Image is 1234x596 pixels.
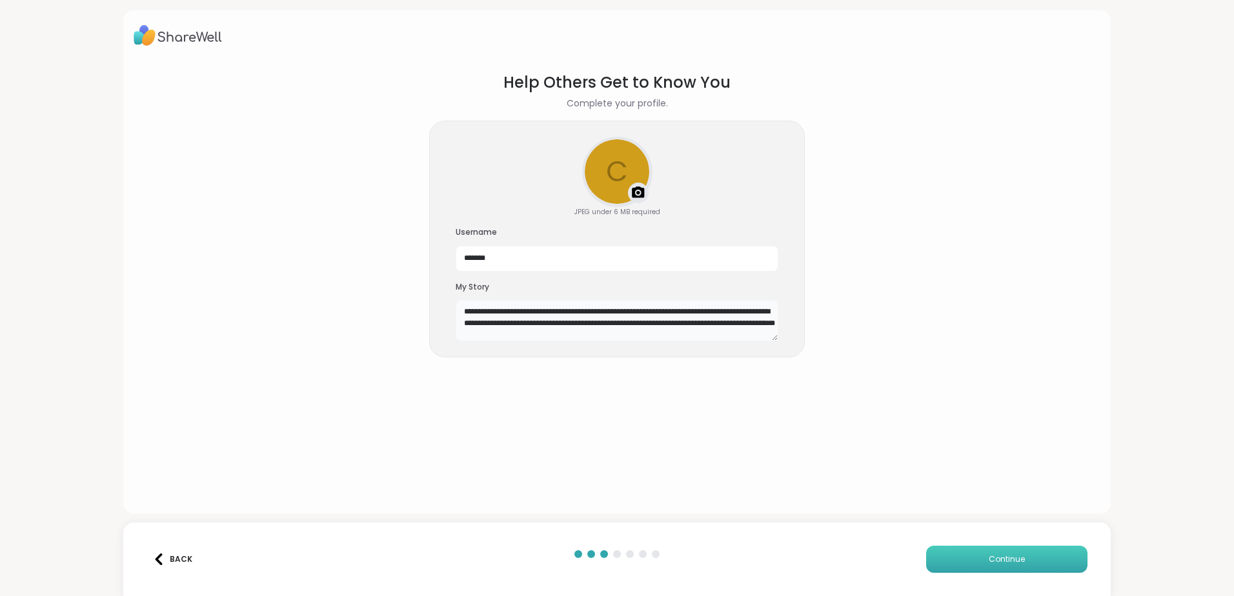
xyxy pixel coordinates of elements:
h1: Help Others Get to Know You [503,71,731,94]
div: JPEG under 6 MB required [574,207,660,217]
div: Back [153,553,192,565]
h3: Username [456,227,778,238]
span: Continue [989,553,1025,565]
button: Continue [926,546,1087,573]
button: Back [147,546,198,573]
h2: Complete your profile. [567,97,668,110]
h3: My Story [456,282,778,293]
img: ShareWell Logo [134,21,222,50]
